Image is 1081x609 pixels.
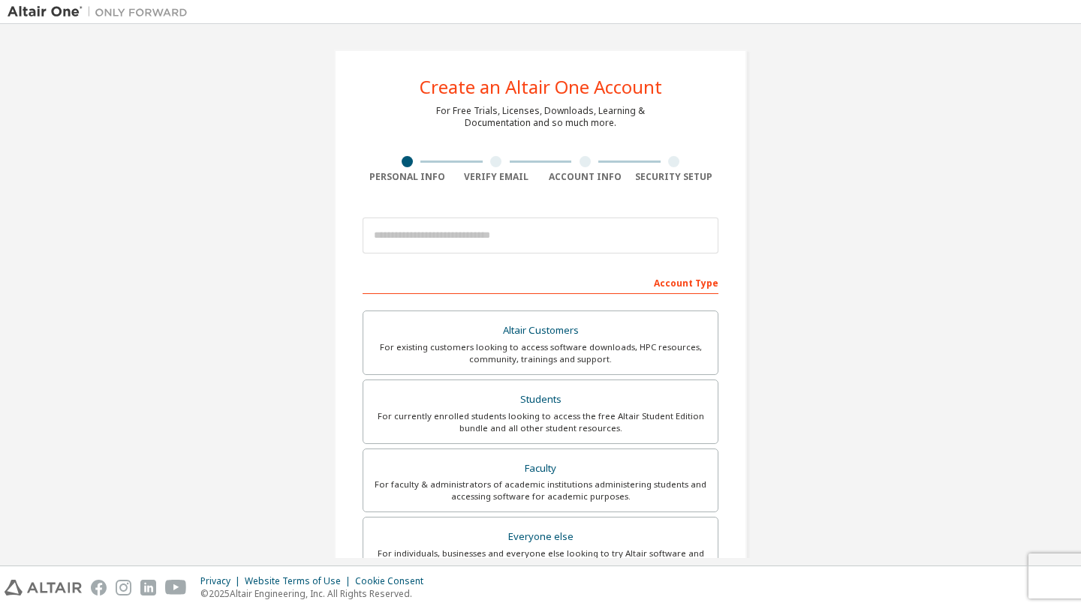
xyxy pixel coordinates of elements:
[372,547,709,571] div: For individuals, businesses and everyone else looking to try Altair software and explore our prod...
[372,341,709,365] div: For existing customers looking to access software downloads, HPC resources, community, trainings ...
[363,270,718,294] div: Account Type
[200,575,245,587] div: Privacy
[363,171,452,183] div: Personal Info
[165,580,187,595] img: youtube.svg
[452,171,541,183] div: Verify Email
[630,171,719,183] div: Security Setup
[372,458,709,479] div: Faculty
[372,526,709,547] div: Everyone else
[200,587,432,600] p: © 2025 Altair Engineering, Inc. All Rights Reserved.
[420,78,662,96] div: Create an Altair One Account
[540,171,630,183] div: Account Info
[91,580,107,595] img: facebook.svg
[372,478,709,502] div: For faculty & administrators of academic institutions administering students and accessing softwa...
[436,105,645,129] div: For Free Trials, Licenses, Downloads, Learning & Documentation and so much more.
[355,575,432,587] div: Cookie Consent
[5,580,82,595] img: altair_logo.svg
[372,389,709,410] div: Students
[372,320,709,341] div: Altair Customers
[140,580,156,595] img: linkedin.svg
[245,575,355,587] div: Website Terms of Use
[372,410,709,434] div: For currently enrolled students looking to access the free Altair Student Edition bundle and all ...
[8,4,195,19] img: Altair One
[116,580,131,595] img: instagram.svg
